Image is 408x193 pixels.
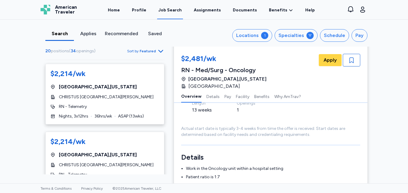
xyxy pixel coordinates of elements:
[206,90,220,103] button: Details
[48,30,72,37] div: Search
[319,54,342,66] button: Apply
[269,7,293,13] a: Benefits
[320,29,349,42] button: Schedule
[127,47,164,55] button: Sort byFeatured
[237,106,267,114] div: 1
[232,29,272,42] button: Locations1
[55,5,77,14] span: American Traveler
[140,49,156,54] span: Featured
[105,30,138,37] div: Recommended
[236,90,249,103] button: Facility
[81,186,103,191] a: Privacy Policy
[188,75,266,83] span: [GEOGRAPHIC_DATA] , [US_STATE]
[59,151,137,158] span: [GEOGRAPHIC_DATA] , [US_STATE]
[279,32,304,39] div: Specialties
[59,162,154,168] span: CHRISTUS [GEOGRAPHIC_DATA][PERSON_NAME]
[181,90,202,103] button: Overview
[181,152,360,162] h3: Details
[261,32,268,39] div: 1
[181,54,266,65] div: $2,481/wk
[118,113,144,119] span: ASAP ( 13 wks)
[236,32,259,39] div: Locations
[188,83,240,90] span: [GEOGRAPHIC_DATA]
[45,48,51,54] span: 20
[76,30,100,37] div: Applies
[355,32,364,39] div: Pay
[324,57,337,64] span: Apply
[158,7,182,13] div: Job Search
[50,69,86,78] div: $2,214/wk
[59,104,87,110] span: RN - Telemetry
[224,90,231,103] button: Pay
[50,137,86,146] div: $2,214/wk
[237,100,267,106] div: Openings
[269,7,287,13] span: Benefits
[127,49,139,54] span: Sort by
[186,166,360,172] li: Work in the Oncology unit within a hospital setting
[157,1,183,19] a: Job Search
[192,100,222,106] div: Length
[59,83,137,90] span: [GEOGRAPHIC_DATA] , [US_STATE]
[41,5,50,14] img: Logo
[181,126,360,138] div: Actual start date is typically 3-4 weeks from time the offer is received. Start dates are determi...
[71,48,76,54] span: 34
[352,29,367,42] button: Pay
[324,32,345,39] div: Schedule
[274,90,301,103] button: Why AmTrav?
[254,90,269,103] button: Benefits
[186,174,360,180] li: Patient ratio is 1:7
[143,30,167,37] div: Saved
[59,113,88,119] span: Nights, 3x12hrs
[94,113,112,119] span: 36 hrs/wk
[192,106,222,114] div: 13 weeks
[45,48,98,54] div: ( )
[76,48,94,54] span: openings
[186,182,360,188] li: Day shift schedule with four 10-hour shifts from 8:00 to 18:30
[59,172,87,178] span: RN - Telemetry
[112,186,161,191] span: © 2025 American Traveler, LLC
[41,186,72,191] a: Terms & Conditions
[59,94,154,100] span: CHRISTUS [GEOGRAPHIC_DATA][PERSON_NAME]
[51,48,69,54] span: positions
[181,66,266,74] div: RN - Med/Surg - Oncology
[275,29,318,42] button: Specialties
